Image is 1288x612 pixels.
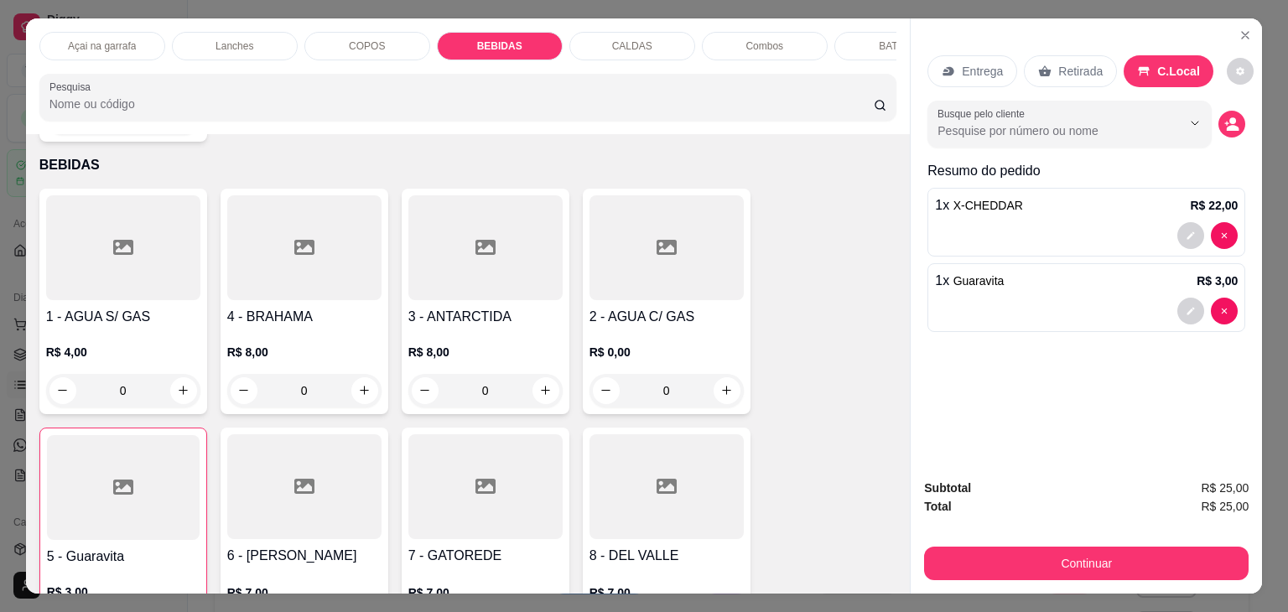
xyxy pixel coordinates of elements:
p: Lanches [216,39,253,53]
button: decrease-product-quantity [49,377,76,404]
strong: Total [924,500,951,513]
p: BATATA [879,39,915,53]
p: BEBIDAS [39,155,897,175]
button: decrease-product-quantity [412,377,439,404]
button: increase-product-quantity [714,377,740,404]
button: decrease-product-quantity [1177,222,1204,249]
h4: 1 - AGUA S/ GAS [46,307,200,327]
button: decrease-product-quantity [1211,298,1238,324]
p: R$ 3,00 [47,583,200,600]
p: R$ 8,00 [408,344,563,360]
h4: 3 - ANTARCTIDA [408,307,563,327]
button: Continuar [924,547,1249,580]
button: increase-product-quantity [170,377,197,404]
p: R$ 4,00 [46,344,200,360]
button: decrease-product-quantity [1218,111,1245,137]
p: R$ 7,00 [589,584,744,601]
p: Resumo do pedido [927,161,1245,181]
p: R$ 3,00 [1197,272,1238,289]
button: decrease-product-quantity [1211,222,1238,249]
p: COPOS [349,39,385,53]
p: R$ 7,00 [408,584,563,601]
h4: 4 - BRAHAMA [227,307,382,327]
p: R$ 7,00 [227,584,382,601]
p: Retirada [1058,63,1103,80]
p: Açai na garrafa [68,39,136,53]
button: decrease-product-quantity [1227,58,1254,85]
label: Busque pelo cliente [937,106,1031,121]
p: 1 x [935,271,1004,291]
p: R$ 22,00 [1190,197,1238,214]
p: C.Local [1157,63,1200,80]
span: R$ 25,00 [1201,479,1249,497]
span: Guaravita [953,274,1005,288]
p: 1 x [935,195,1023,215]
p: R$ 0,00 [589,344,744,360]
button: decrease-product-quantity [593,377,620,404]
button: increase-product-quantity [532,377,559,404]
button: increase-product-quantity [351,377,378,404]
input: Busque pelo cliente [937,122,1155,139]
button: decrease-product-quantity [1177,298,1204,324]
p: Entrega [962,63,1003,80]
button: decrease-product-quantity [231,377,257,404]
button: Show suggestions [1182,110,1208,137]
label: Pesquisa [49,80,96,94]
strong: Subtotal [924,481,971,495]
h4: 6 - [PERSON_NAME] [227,546,382,566]
h4: 2 - AGUA C/ GAS [589,307,744,327]
button: Close [1232,22,1259,49]
p: CALDAS [612,39,652,53]
input: Pesquisa [49,96,874,112]
h4: 7 - GATOREDE [408,546,563,566]
h4: 5 - Guaravita [47,547,200,567]
p: R$ 8,00 [227,344,382,360]
p: Combos [745,39,783,53]
span: R$ 25,00 [1201,497,1249,516]
p: BEBIDAS [477,39,522,53]
h4: 8 - DEL VALLE [589,546,744,566]
span: X-CHEDDAR [953,199,1023,212]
